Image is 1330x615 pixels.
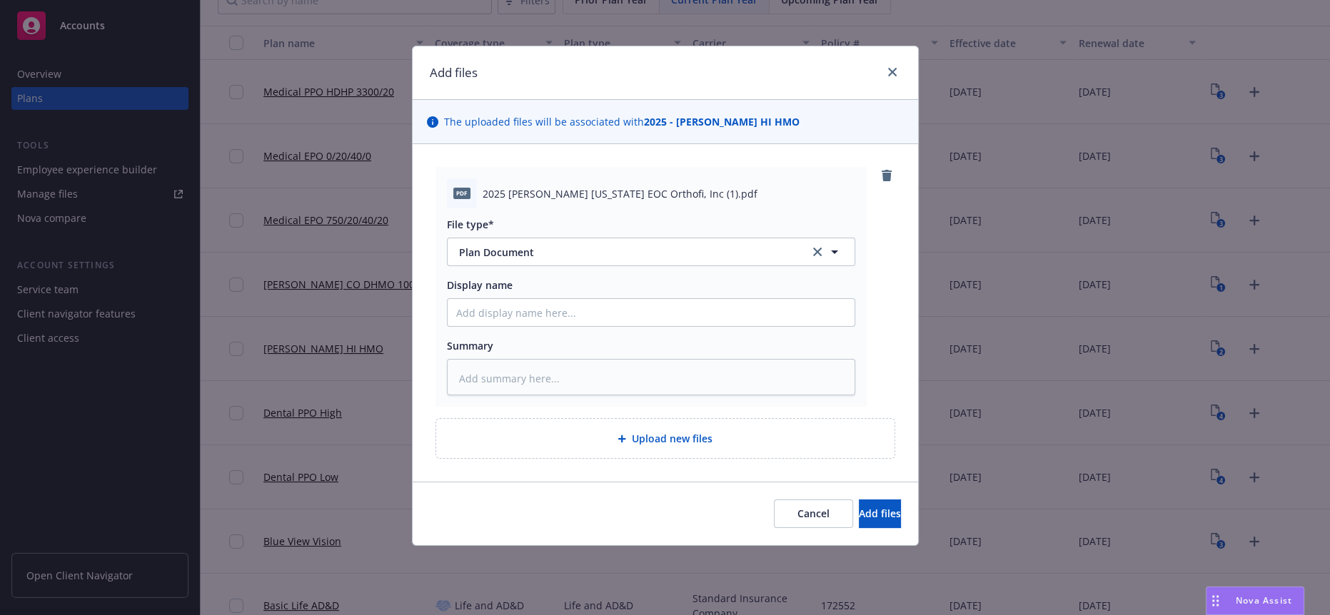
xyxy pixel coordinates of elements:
span: The uploaded files will be associated with [444,114,800,129]
span: File type* [447,218,494,231]
span: Plan Document [459,245,790,260]
button: Plan Documentclear selection [447,238,855,266]
div: Upload new files [435,418,895,459]
a: remove [878,167,895,184]
input: Add display name here... [448,299,855,326]
span: Cancel [797,507,830,520]
strong: 2025 - [PERSON_NAME] HI HMO [644,115,800,128]
h1: Add files [430,63,478,82]
button: Nova Assist [1206,586,1304,615]
span: Upload new files [632,431,712,446]
span: Summary [447,339,493,352]
button: Cancel [774,499,853,528]
span: 2025 [PERSON_NAME] [US_STATE] EOC Orthofi, Inc (1).pdf [483,186,757,201]
a: close [884,63,901,81]
button: Add files [859,499,901,528]
span: pdf [453,188,470,198]
span: Nova Assist [1236,594,1292,606]
a: clear selection [809,243,826,260]
span: Add files [859,507,901,520]
span: Display name [447,278,513,292]
div: Drag to move [1206,587,1224,614]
